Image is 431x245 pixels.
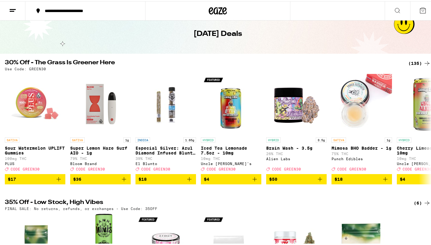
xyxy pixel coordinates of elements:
span: $4 [400,176,405,180]
p: HYBRID [266,136,281,142]
img: El Blunto - Especial Silver: Azul Diamond Infused Blunt - 1.65g [136,73,196,133]
a: Open page for Sour Watermelon UPLIFT Gummies from PLUS [5,73,65,173]
span: CODE GREEN30 [76,166,105,170]
button: Add to bag [331,173,392,183]
span: CODE GREEN30 [272,166,301,170]
a: Open page for Especial Silver: Azul Diamond Infused Blunt - 1.65g from El Blunto [136,73,196,173]
img: PLUS - Sour Watermelon UPLIFT Gummies [5,73,65,133]
span: CODE GREEN30 [11,166,40,170]
button: Add to bag [5,173,65,183]
h2: 35% Off - Low Stock, High Vibes [5,198,401,205]
span: $4 [204,176,209,180]
p: 100mg THC [5,155,65,159]
span: $50 [269,176,277,180]
p: Brain Wash - 3.5g [266,145,327,149]
p: Iced Tea Lemonade 7.5oz - 10mg [201,145,261,154]
img: Bloom Brand - Super Lemon Haze Surf AIO - 1g [70,73,131,133]
p: 1g [123,136,131,142]
p: SATIVA [5,136,19,142]
span: Hi. Need any help? [4,4,44,9]
a: Open page for Iced Tea Lemonade 7.5oz - 10mg from Uncle Arnie's [201,73,261,173]
a: (135) [408,59,431,66]
p: Super Lemon Haze Surf AIO - 1g [70,145,131,154]
p: 79% THC [70,155,131,159]
p: 26% THC [266,151,327,154]
a: Open page for Brain Wash - 3.5g from Alien Labs [266,73,327,173]
p: INDICA [136,136,150,142]
span: $18 [139,176,147,180]
h1: [DATE] Deals [194,28,242,38]
img: Alien Labs - Brain Wash - 3.5g [266,73,327,133]
span: $18 [335,176,343,180]
div: Uncle [PERSON_NAME]'s [201,161,261,164]
span: $36 [73,176,81,180]
p: 1.65g [183,136,196,142]
button: Add to bag [136,173,196,183]
p: 39% THC [136,155,196,159]
span: CODE GREEN30 [207,166,236,170]
span: CODE GREEN30 [337,166,366,170]
p: SATIVA [331,136,346,142]
button: Add to bag [266,173,327,183]
p: 1g [385,136,392,142]
span: CODE GREEN30 [141,166,170,170]
h2: 30% Off - The Grass Is Greener Here [5,59,401,66]
div: Bloom Brand [70,161,131,164]
a: Open page for Mimosa BHO Badder - 1g from Punch Edibles [331,73,392,173]
a: (6) [414,198,431,205]
p: Mimosa BHO Badder - 1g [331,145,392,149]
p: HYBRID [201,136,215,142]
button: Add to bag [70,173,131,183]
p: Especial Silver: Azul Diamond Infused Blunt - 1.65g [136,145,196,154]
p: SATIVA [70,136,85,142]
div: Alien Labs [266,156,327,160]
p: FINAL SALE: No returns, refunds, or exchanges - Use Code: 35OFF [5,205,157,209]
div: Punch Edibles [331,156,392,160]
span: $17 [8,176,16,180]
img: Punch Edibles - Mimosa BHO Badder - 1g [331,73,392,133]
p: Use Code: GREEN30 [5,66,46,70]
button: Add to bag [201,173,261,183]
p: Sour Watermelon UPLIFT Gummies [5,145,65,154]
p: HYBRID [397,136,411,142]
p: 75% THC [331,151,392,154]
p: 10mg THC [201,155,261,159]
img: Uncle Arnie's - Iced Tea Lemonade 7.5oz - 10mg [201,73,261,133]
a: Open page for Super Lemon Haze Surf AIO - 1g from Bloom Brand [70,73,131,173]
div: PLUS [5,161,65,164]
p: 3.5g [316,136,327,142]
div: El Blunto [136,161,196,164]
